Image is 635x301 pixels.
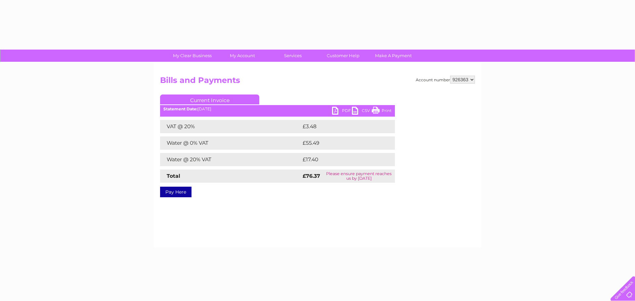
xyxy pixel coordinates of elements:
td: £17.40 [301,153,381,166]
a: Services [266,50,320,62]
td: Water @ 0% VAT [160,136,301,150]
a: Customer Help [316,50,370,62]
td: £3.48 [301,120,380,133]
a: My Account [215,50,270,62]
a: Print [372,107,392,116]
td: Water @ 20% VAT [160,153,301,166]
td: VAT @ 20% [160,120,301,133]
a: My Clear Business [165,50,220,62]
a: Make A Payment [366,50,421,62]
div: Account number [416,76,475,84]
div: [DATE] [160,107,395,111]
a: Pay Here [160,187,191,197]
a: Current Invoice [160,94,259,104]
h2: Bills and Payments [160,76,475,88]
strong: £76.37 [303,173,320,179]
a: PDF [332,107,352,116]
a: CSV [352,107,372,116]
strong: Total [167,173,180,179]
td: £55.49 [301,136,382,150]
td: Please ensure payment reaches us by [DATE] [323,169,395,183]
b: Statement Date: [163,106,197,111]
